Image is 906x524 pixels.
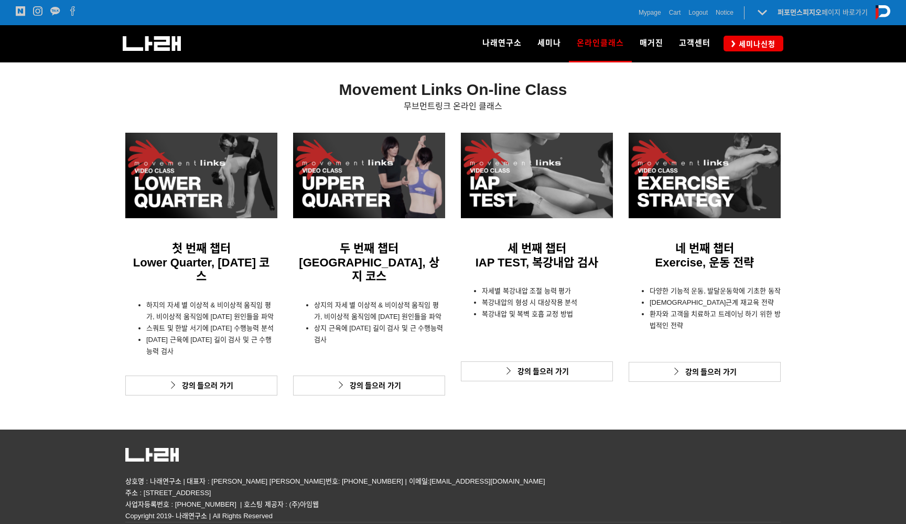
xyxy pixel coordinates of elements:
span: 온라인클래스 [577,35,624,51]
span: Exercise, 운동 전략 [655,256,754,269]
p: 상지 근육에 [DATE] 길이 검사 및 근 수행능력 검사 [314,323,445,346]
span: 매거진 [640,38,663,48]
span: IAP TEST, 복강내압 검사 [476,256,599,269]
p: 사업자등록번호 : [PHONE_NUMBER] | 호스팅 제공자 : (주)아임웹 [125,499,781,510]
img: 5c63318082161.png [125,448,179,462]
a: 매거진 [632,25,671,62]
a: Mypage [639,7,661,18]
a: 강의 들으러 가기 [293,376,445,395]
li: 스쿼트 및 한발 서기에 [DATE] 수행능력 분석 [146,323,277,334]
a: 퍼포먼스피지오페이지 바로가기 [778,8,868,16]
strong: Movement Links On-line Class [339,81,567,98]
a: Notice [716,7,734,18]
a: 온라인클래스 [569,25,632,62]
p: [DEMOGRAPHIC_DATA]근계 재교육 전략 [650,297,781,308]
span: 세미나 [537,38,561,48]
a: 세미나신청 [724,36,783,51]
span: 무브먼트링크 온라인 클래스 [404,102,503,111]
span: 세 번째 챕터 [508,242,566,255]
a: Cart [669,7,681,18]
a: 강의 들으러 가기 [125,376,277,395]
p: [DATE] 근육에 [DATE] 길이 검사 및 근 수행능력 검사 [146,334,277,357]
a: 나래연구소 [474,25,530,62]
span: 두 번째 챕터 [340,242,398,255]
li: 하지의 자세 별 이상적 & 비이상적 움직임 평가, 비이상적 움직임에 [DATE] 원인들을 파악 [146,300,277,323]
span: Lower Quarter, [DATE] 코스 [133,256,269,283]
li: 다양한 기능적 운동, 발달운동학에 기초한 동작 [650,285,781,297]
span: [GEOGRAPHIC_DATA], 상지 코스 [299,256,439,283]
a: 고객센터 [671,25,718,62]
p: 상호명 : 나래연구소 | 대표자 : [PERSON_NAME] [PERSON_NAME]번호: [PHONE_NUMBER] | 이메일:[EMAIL_ADDRESS][DOMAIN_NA... [125,476,781,499]
li: 상지의 자세 별 이상적 & 비이상적 움직임 평가, 비이상적 움직임에 [DATE] 원인들을 파악 [314,300,445,323]
a: 세미나 [530,25,569,62]
p: 환자와 고객을 치료하고 트레이닝 하기 위한 방법적인 전략 [650,308,781,331]
a: 강의 들으러 가기 [461,361,613,381]
a: Logout [688,7,708,18]
a: 강의 들으러 가기 [629,362,781,382]
li: 자세별 복강내압 조절 능력 평가 [482,285,613,297]
span: 네 번째 챕터 [675,242,734,255]
p: 복강내압의 형성 시 대상작용 분석 [482,297,613,308]
span: 고객센터 [679,38,710,48]
span: 나래연구소 [482,38,522,48]
p: 복강내압 및 복벽 호흡 교정 방법 [482,308,613,320]
span: 첫 번째 챕터 [172,242,231,255]
strong: 퍼포먼스피지오 [778,8,822,16]
p: Copyright 2019- 나래연구소 | All Rights Reserved [125,510,781,522]
span: 세미나신청 [736,39,775,49]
